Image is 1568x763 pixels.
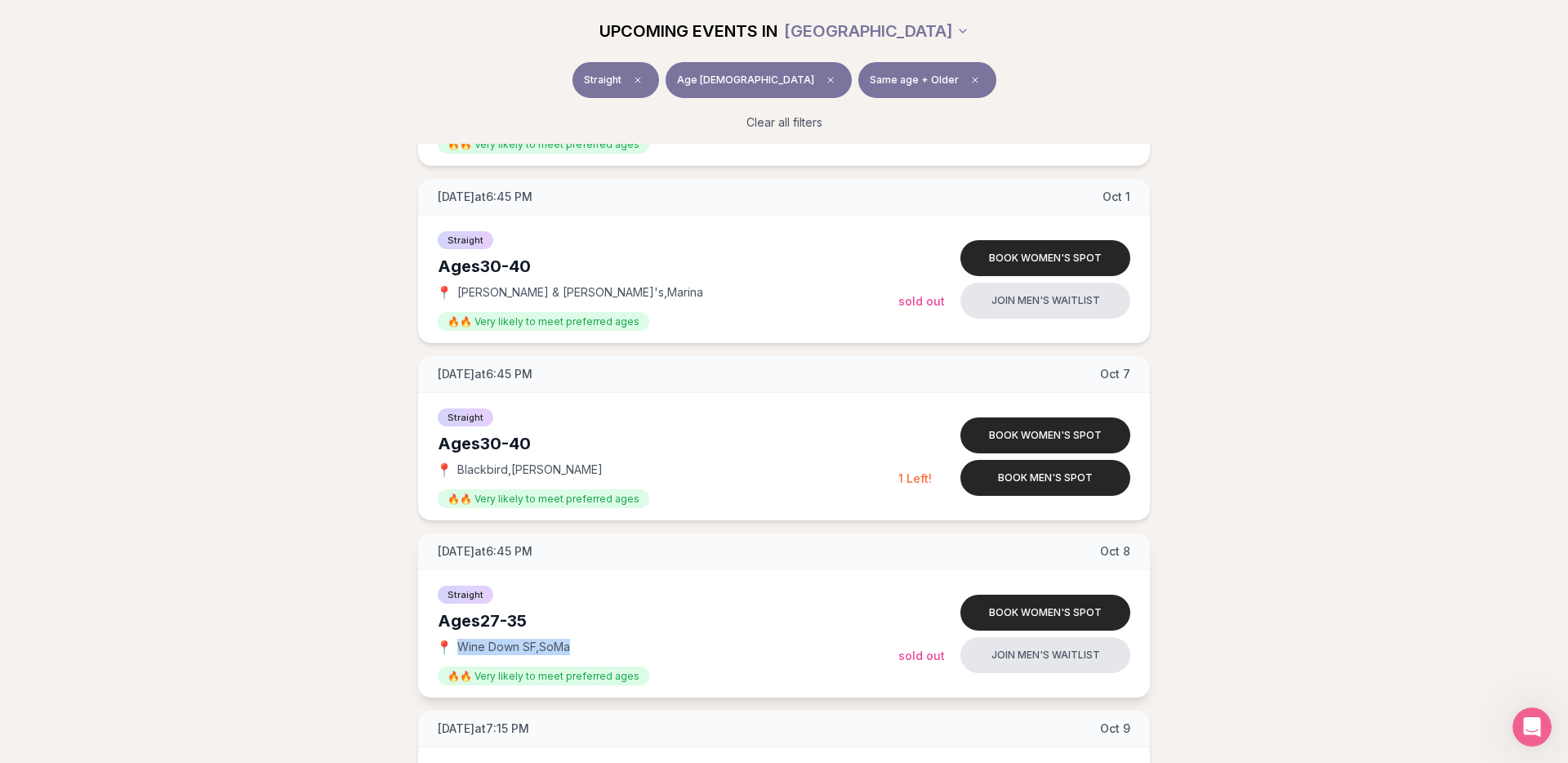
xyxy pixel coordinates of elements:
[898,649,945,663] span: Sold Out
[821,70,840,90] span: Clear age
[960,283,1130,319] button: Join men's waitlist
[438,489,649,508] span: 🔥🔥 Very likely to meet preferred ages
[572,62,659,98] button: StraightClear event type filter
[599,20,777,42] span: UPCOMING EVENTS IN
[677,74,814,87] span: Age [DEMOGRAPHIC_DATA]
[870,74,959,87] span: Same age + Older
[438,312,649,331] span: 🔥🔥 Very likely to meet preferred ages
[784,13,969,49] button: [GEOGRAPHIC_DATA]
[898,294,945,308] span: Sold Out
[960,240,1130,276] button: Book women's spot
[898,471,932,485] span: 1 Left!
[457,284,703,301] span: [PERSON_NAME] & [PERSON_NAME]'s , Marina
[438,609,898,632] div: Ages 27-35
[960,595,1130,631] button: Book women's spot
[438,366,532,382] span: [DATE] at 6:45 PM
[438,721,529,737] span: [DATE] at 7:15 PM
[1512,707,1552,747] iframe: Intercom live chat
[858,62,996,98] button: Same age + OlderClear preference
[438,586,493,604] span: Straight
[438,640,451,654] span: 📍
[438,255,898,278] div: Ages 30-40
[960,637,1130,673] button: Join men's waitlist
[628,70,648,90] span: Clear event type filter
[438,189,532,205] span: [DATE] at 6:45 PM
[438,667,649,685] span: 🔥🔥 Very likely to meet preferred ages
[965,70,985,90] span: Clear preference
[438,463,451,476] span: 📍
[1100,721,1130,737] span: Oct 9
[438,286,451,299] span: 📍
[1102,189,1130,205] span: Oct 1
[960,460,1130,496] button: Book men's spot
[438,543,532,560] span: [DATE] at 6:45 PM
[1100,366,1130,382] span: Oct 7
[457,639,570,655] span: Wine Down SF , SoMa
[960,417,1130,453] button: Book women's spot
[438,135,649,154] span: 🔥🔥 Very likely to meet preferred ages
[438,231,493,249] span: Straight
[584,74,621,87] span: Straight
[737,105,832,141] button: Clear all filters
[666,62,852,98] button: Age [DEMOGRAPHIC_DATA]Clear age
[438,408,493,426] span: Straight
[457,462,603,478] span: Blackbird , [PERSON_NAME]
[438,432,898,455] div: Ages 30-40
[1100,543,1130,560] span: Oct 8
